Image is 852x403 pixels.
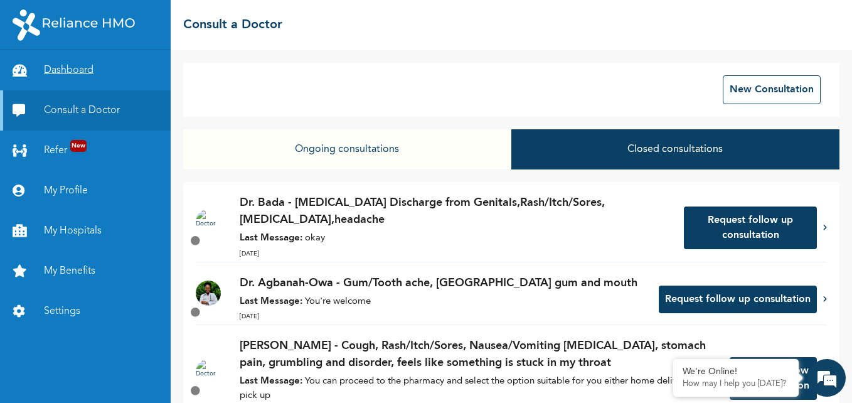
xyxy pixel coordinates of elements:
[240,377,302,386] strong: Last Message:
[240,249,672,259] p: [DATE]
[659,286,817,313] button: Request follow up consultation
[183,16,282,35] h2: Consult a Doctor
[123,338,240,377] div: FAQs
[23,63,51,94] img: d_794563401_company_1708531726252_794563401
[206,6,236,36] div: Minimize live chat window
[240,338,718,372] p: [PERSON_NAME] - Cough, Rash/Itch/Sores, Nausea/Vomiting [MEDICAL_DATA], stomach pain, grumbling a...
[73,134,173,261] span: We're online!
[65,70,211,87] div: Chat with us now
[70,140,87,152] span: New
[6,360,123,368] span: Conversation
[684,207,817,249] button: Request follow up consultation
[183,129,511,169] button: Ongoing consultations
[723,75,821,104] button: New Consultation
[196,209,221,234] img: Doctor
[511,129,839,169] button: Closed consultations
[240,312,646,321] p: [DATE]
[240,232,672,246] p: okay
[13,9,135,41] img: RelianceHMO's Logo
[730,357,817,400] button: Request follow up consultation
[683,367,789,377] div: We're Online!
[240,234,302,243] strong: Last Message:
[240,297,302,306] strong: Last Message:
[6,294,239,338] textarea: Type your message and hit 'Enter'
[240,275,646,292] p: Dr. Agbanah-Owa - Gum/Tooth ache, [GEOGRAPHIC_DATA] gum and mouth
[196,281,221,306] img: Doctor
[196,359,221,384] img: Doctor
[683,379,789,389] p: How may I help you today?
[240,375,718,403] p: You can proceed to the pharmacy and select the option suitable for you either home delivery or pi...
[240,295,646,309] p: You're welcome
[240,195,672,228] p: Dr. Bada - [MEDICAL_DATA] Discharge from Genitals,Rash/Itch/Sores,[MEDICAL_DATA],headache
